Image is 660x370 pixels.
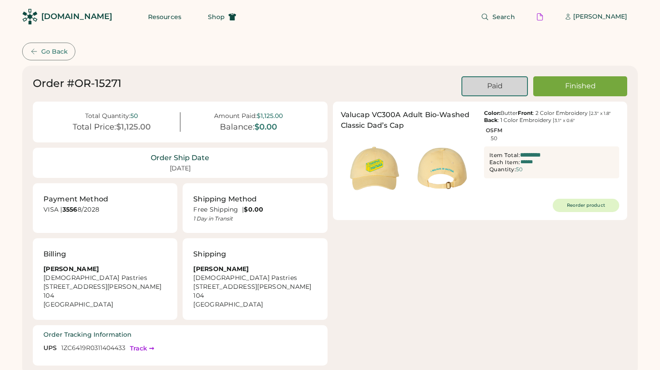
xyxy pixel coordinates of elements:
div: [PERSON_NAME] [573,12,627,21]
img: Rendered Logo - Screens [22,9,38,24]
img: generate-image [408,134,476,202]
a: Track ➞ [130,344,154,353]
strong: $0.00 [244,205,263,213]
div: Go Back [41,48,68,55]
strong: Color: [484,110,500,116]
div: 1ZC6419R0311404433 [61,344,125,353]
div: 50 [491,135,497,142]
div: Shipping Method [193,194,257,205]
div: [DOMAIN_NAME] [41,11,112,22]
div: $1,125.00 [116,122,151,132]
div: [DEMOGRAPHIC_DATA] Pastries [STREET_ADDRESS][PERSON_NAME] 104 [GEOGRAPHIC_DATA] [193,265,316,309]
div: Total Quantity: [85,112,130,120]
button: Search [470,8,526,26]
div: Order #OR-15271 [33,76,121,91]
div: Free Shipping | [193,205,316,214]
div: UPS [43,344,57,353]
strong: Back [484,117,498,123]
div: Finished [544,81,617,91]
div: Billing [43,249,66,260]
div: Each Item: [489,159,520,166]
div: Paid [473,81,516,91]
strong: [PERSON_NAME] [193,265,249,273]
img: generate-image [341,134,409,202]
button: Resources [137,8,192,26]
div: Shipping [193,249,226,260]
div: Amount Paid: [214,112,257,120]
div: [DATE] [170,164,191,173]
div: [DEMOGRAPHIC_DATA] Pastries [STREET_ADDRESS][PERSON_NAME] 104 [GEOGRAPHIC_DATA] [43,265,167,309]
div: Valucap VC300A Adult Bio-Washed Classic Dad’s Cap [341,110,476,131]
span: Search [492,14,515,20]
div: VISA | 8/2028 [43,205,167,216]
div: 50 [130,112,138,120]
div: Quantity: [489,166,516,173]
div: 50 [516,166,523,173]
strong: 3556 [62,205,78,213]
button: Reorder product [553,199,619,212]
div: Track ➞ [130,345,154,351]
strong: [PERSON_NAME] [43,265,99,273]
div: $1,125.00 [257,112,283,120]
div: Total Price: [73,122,116,132]
div: Balance: [220,122,254,132]
span: Shop [208,14,225,20]
button: Shop [197,8,247,26]
font: 3.1" x 0.6" [555,118,575,123]
strong: Front [518,110,533,116]
div: Order Ship Date [151,153,209,163]
div: Order Tracking Information [43,331,132,339]
div: 1 Day in Transit [193,215,316,222]
div: Item Total: [489,152,520,159]
div: Butter : 2 Color Embroidery | : 1 Color Embroidery | [484,110,619,124]
div: Payment Method [43,194,108,205]
div: $0.00 [254,122,277,132]
div: OSFM [486,127,502,134]
font: 2.3" x 1.8" [591,110,611,116]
